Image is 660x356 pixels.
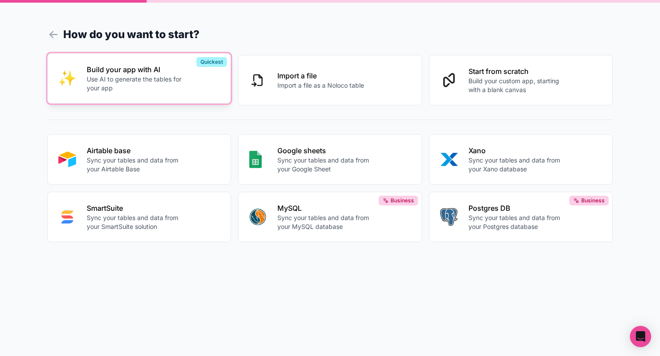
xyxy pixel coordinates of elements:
[630,326,651,347] div: Open Intercom Messenger
[238,192,422,242] button: MYSQLMySQLSync your tables and data from your MySQL databaseBusiness
[58,70,76,87] img: INTERNAL_WITH_AI
[87,145,185,156] p: Airtable base
[238,55,422,105] button: Import a fileImport a file as a Noloco table
[58,208,76,226] img: SMART_SUITE
[277,213,376,231] p: Sync your tables and data from your MySQL database
[468,203,567,213] p: Postgres DB
[47,192,231,242] button: SMART_SUITESmartSuiteSync your tables and data from your SmartSuite solution
[468,213,567,231] p: Sync your tables and data from your Postgres database
[238,134,422,185] button: GOOGLE_SHEETSGoogle sheetsSync your tables and data from your Google Sheet
[277,81,364,90] p: Import a file as a Noloco table
[277,145,376,156] p: Google sheets
[47,27,613,43] h1: How do you want to start?
[87,75,185,93] p: Use AI to generate the tables for your app
[87,203,185,213] p: SmartSuite
[468,145,567,156] p: Xano
[429,55,613,105] button: Start from scratchBuild your custom app, starting with a blank canvas
[277,203,376,213] p: MySQL
[58,151,76,168] img: AIRTABLE
[87,64,185,75] p: Build your app with AI
[440,208,457,226] img: POSTGRES
[429,192,613,242] button: POSTGRESPostgres DBSync your tables and data from your Postgres databaseBusiness
[468,66,567,77] p: Start from scratch
[277,70,364,81] p: Import a file
[429,134,613,185] button: XANOXanoSync your tables and data from your Xano database
[391,197,414,204] span: Business
[87,156,185,174] p: Sync your tables and data from your Airtable Base
[277,156,376,174] p: Sync your tables and data from your Google Sheet
[47,53,231,104] button: INTERNAL_WITH_AIBuild your app with AIUse AI to generate the tables for your appQuickest
[440,151,458,168] img: XANO
[87,213,185,231] p: Sync your tables and data from your SmartSuite solution
[468,156,567,174] p: Sync your tables and data from your Xano database
[249,151,262,168] img: GOOGLE_SHEETS
[196,57,227,67] div: Quickest
[47,134,231,185] button: AIRTABLEAirtable baseSync your tables and data from your Airtable Base
[249,208,267,226] img: MYSQL
[581,197,605,204] span: Business
[468,77,567,94] p: Build your custom app, starting with a blank canvas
